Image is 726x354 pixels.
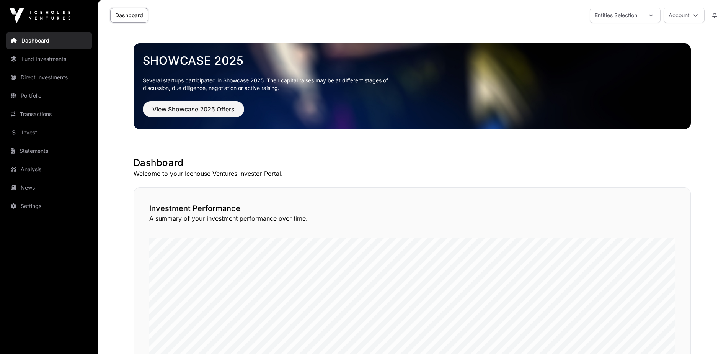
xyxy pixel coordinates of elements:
span: View Showcase 2025 Offers [152,105,235,114]
button: Account [664,8,705,23]
a: Direct Investments [6,69,92,86]
img: Showcase 2025 [134,43,691,129]
a: News [6,179,92,196]
a: Fund Investments [6,51,92,67]
p: Several startups participated in Showcase 2025. Their capital raises may be at different stages o... [143,77,400,92]
a: View Showcase 2025 Offers [143,109,244,116]
h1: Dashboard [134,157,691,169]
a: Showcase 2025 [143,54,682,67]
a: Transactions [6,106,92,123]
a: Dashboard [6,32,92,49]
h2: Investment Performance [149,203,675,214]
iframe: Chat Widget [688,317,726,354]
a: Analysis [6,161,92,178]
a: Dashboard [110,8,148,23]
p: A summary of your investment performance over time. [149,214,675,223]
img: Icehouse Ventures Logo [9,8,70,23]
a: Settings [6,198,92,215]
a: Invest [6,124,92,141]
a: Statements [6,143,92,159]
div: Entities Selection [590,8,642,23]
a: Portfolio [6,87,92,104]
button: View Showcase 2025 Offers [143,101,244,117]
p: Welcome to your Icehouse Ventures Investor Portal. [134,169,691,178]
